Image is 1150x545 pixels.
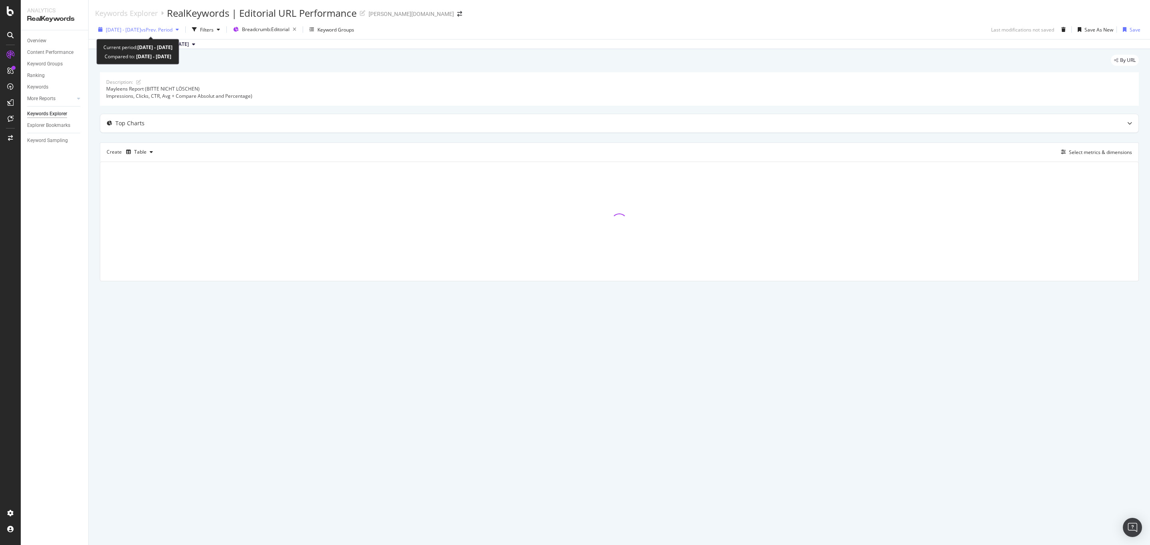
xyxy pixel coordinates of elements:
button: Save As New [1075,23,1113,36]
div: Last modifications not saved [991,26,1054,33]
b: [DATE] - [DATE] [135,53,171,60]
a: Keyword Groups [27,60,83,68]
div: Explorer Bookmarks [27,121,70,130]
div: Content Performance [27,48,73,57]
a: Keywords [27,83,83,91]
div: Compared to: [105,52,171,61]
a: Keyword Sampling [27,136,83,145]
div: Top Charts [115,119,145,127]
a: Explorer Bookmarks [27,121,83,130]
a: Keywords Explorer [95,9,158,18]
div: Save As New [1085,26,1113,33]
div: More Reports [27,95,56,103]
div: Current period: [103,43,172,52]
button: Table [123,146,156,158]
div: Keywords [27,83,48,91]
span: [DATE] - [DATE] [106,26,141,33]
button: [DATE] - [DATE]vsPrev. Period [95,23,182,36]
button: Select metrics & dimensions [1058,147,1132,157]
div: RealKeywords [27,14,82,24]
div: Filters [200,26,214,33]
div: arrow-right-arrow-left [457,11,462,17]
span: 2023 Sep. 18th [173,41,189,48]
div: Save [1130,26,1140,33]
div: Table [134,150,147,154]
div: Analytics [27,6,82,14]
div: Select metrics & dimensions [1069,149,1132,156]
span: Breadcrumb: Editorial [242,26,289,33]
button: Breadcrumb:Editorial [230,23,299,36]
div: Overview [27,37,46,45]
span: vs Prev. Period [141,26,172,33]
div: Ranking [27,71,45,80]
div: Keywords Explorer [27,110,67,118]
div: Create [107,146,156,158]
div: Keyword Groups [27,60,63,68]
a: Keywords Explorer [27,110,83,118]
span: By URL [1120,58,1136,63]
div: [PERSON_NAME][DOMAIN_NAME] [369,10,454,18]
div: Open Intercom Messenger [1123,518,1142,537]
div: RealKeywords | Editorial URL Performance [167,6,357,20]
div: Description: [106,79,133,85]
div: Keyword Sampling [27,136,68,145]
div: Mayleens Report (BITTE NICHT LÖSCHEN) Impressions, Clicks, CTR, Avg + Compare Absolut and Percent... [106,85,1132,99]
a: More Reports [27,95,75,103]
div: legacy label [1111,55,1139,66]
button: Filters [189,23,223,36]
a: Content Performance [27,48,83,57]
a: Ranking [27,71,83,80]
button: [DATE] [170,39,198,49]
button: Keyword Groups [306,23,357,36]
b: [DATE] - [DATE] [137,44,172,51]
div: Keyword Groups [317,26,354,33]
a: Overview [27,37,83,45]
button: Save [1120,23,1140,36]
